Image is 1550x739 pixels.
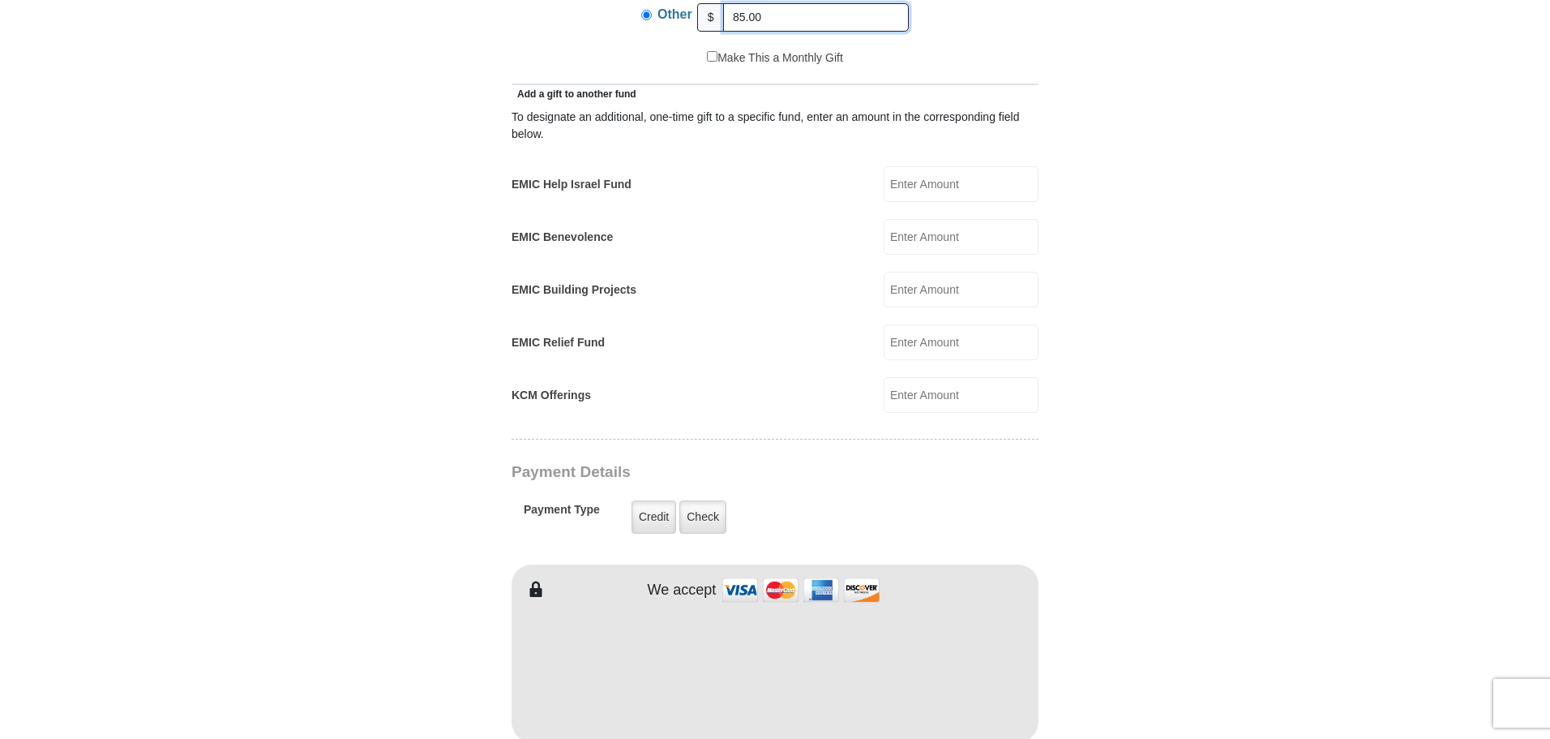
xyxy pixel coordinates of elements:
[512,176,632,193] label: EMIC Help Israel Fund
[679,501,726,534] label: Check
[512,281,636,299] label: EMIC Building Projects
[884,272,1038,307] input: Enter Amount
[512,387,591,404] label: KCM Offerings
[648,582,717,599] h4: We accept
[524,503,600,525] h5: Payment Type
[512,229,613,246] label: EMIC Benevolence
[707,51,717,62] input: Make This a Monthly Gift
[720,573,882,608] img: credit cards accepted
[512,109,1038,143] div: To designate an additional, one-time gift to a specific fund, enter an amount in the correspondin...
[884,324,1038,360] input: Enter Amount
[657,7,692,21] span: Other
[723,3,909,32] input: Other Amount
[884,166,1038,202] input: Enter Amount
[512,334,605,351] label: EMIC Relief Fund
[512,463,925,482] h3: Payment Details
[512,88,636,100] span: Add a gift to another fund
[884,219,1038,255] input: Enter Amount
[707,49,843,67] label: Make This a Monthly Gift
[632,501,676,534] label: Credit
[697,3,725,32] span: $
[884,377,1038,413] input: Enter Amount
